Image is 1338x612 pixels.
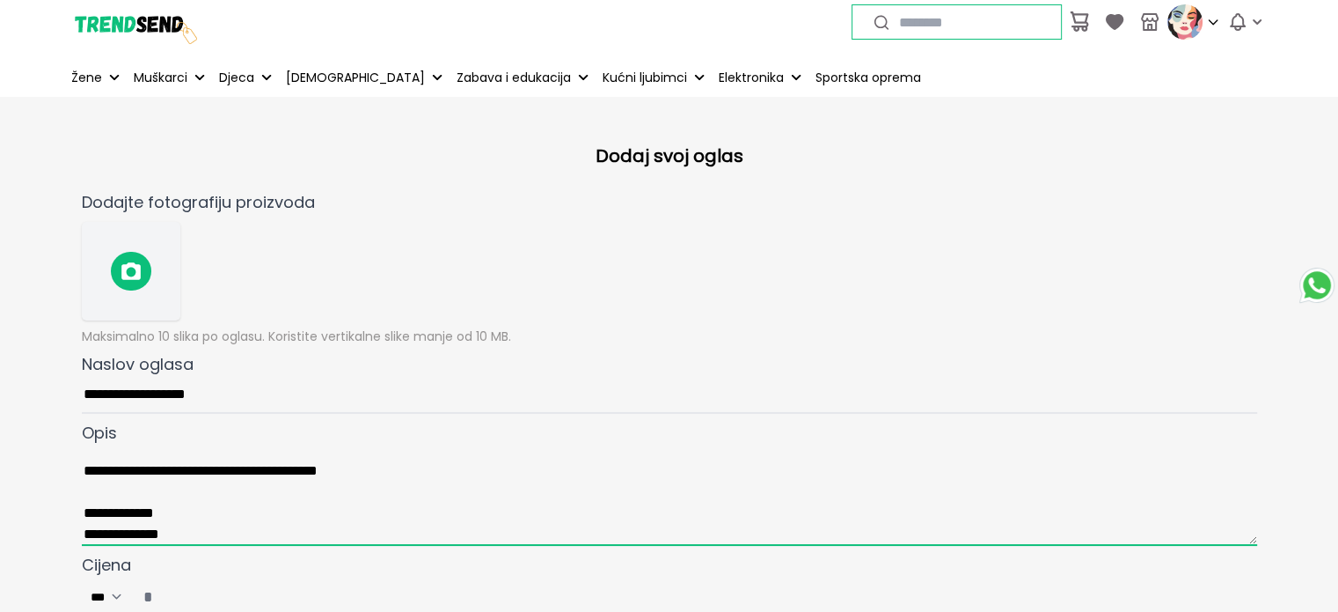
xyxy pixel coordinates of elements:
[96,143,1243,169] h2: Dodaj svoj oglas
[599,58,708,97] button: Kućni ljubimci
[82,353,194,375] span: Naslov oglasa
[68,58,123,97] button: Žene
[82,422,117,444] span: Opis
[453,58,592,97] button: Zabava i edukacija
[715,58,805,97] button: Elektronika
[216,58,275,97] button: Djeca
[134,69,187,87] p: Muškarci
[603,69,687,87] p: Kućni ljubimci
[130,58,208,97] button: Muškarci
[71,69,102,87] p: Žene
[282,58,446,97] button: [DEMOGRAPHIC_DATA]
[84,585,133,609] select: Cijena
[82,377,1257,414] input: Naslov oglasa
[286,69,425,87] p: [DEMOGRAPHIC_DATA]
[82,328,1257,345] p: Maksimalno 10 slika po oglasu. Koristite vertikalne slike manje od 10 MB.
[82,554,131,576] span: Cijena
[1167,4,1203,40] img: profile picture
[82,191,315,213] span: Dodajte fotografiju proizvoda
[457,69,571,87] p: Zabava i edukacija
[812,58,925,97] a: Sportska oprema
[219,69,254,87] p: Djeca
[719,69,784,87] p: Elektronika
